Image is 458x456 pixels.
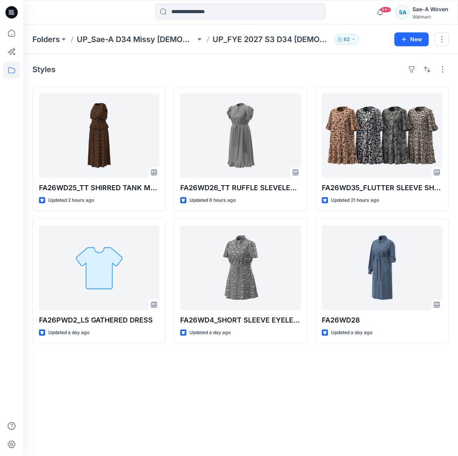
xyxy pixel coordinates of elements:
[395,5,409,19] div: SA
[77,34,196,45] a: UP_Sae-A D34 Missy [DEMOGRAPHIC_DATA] Dresses
[39,182,159,193] p: FA26WD25_TT SHIRRED TANK MAXI DRESS
[344,35,350,44] p: 62
[180,182,301,193] p: FA26WD26_TT RUFFLE SLEVELESS MIDI DRESS
[48,196,94,204] p: Updated 2 hours ago
[331,196,379,204] p: Updated 21 hours ago
[412,14,448,20] div: Walmart
[39,225,159,310] a: FA26PWD2_LS GATHERED DRESS
[380,7,391,13] span: 99+
[412,5,448,14] div: Sae-A Woven
[32,65,56,74] h4: Styles
[180,93,301,178] a: FA26WD26_TT RUFFLE SLEVELESS MIDI DRESS
[213,34,331,45] p: UP_FYE 2027 S3 D34 [DEMOGRAPHIC_DATA] Dresses
[32,34,60,45] a: Folders
[48,329,90,337] p: Updated a day ago
[39,315,159,326] p: FA26PWD2_LS GATHERED DRESS
[189,196,236,204] p: Updated 8 hours ago
[189,329,231,337] p: Updated a day ago
[322,182,442,193] p: FA26WD35_FLUTTER SLEEVE SHIRT DRESS
[39,93,159,178] a: FA26WD25_TT SHIRRED TANK MAXI DRESS
[322,315,442,326] p: FA26WD28
[334,34,359,45] button: 62
[331,329,372,337] p: Updated a day ago
[322,93,442,178] a: FA26WD35_FLUTTER SLEEVE SHIRT DRESS
[394,32,429,46] button: New
[322,225,442,310] a: FA26WD28
[180,225,301,310] a: FA26WD4_SHORT SLEEVE EYELET DRESS
[180,315,301,326] p: FA26WD4_SHORT SLEEVE EYELET DRESS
